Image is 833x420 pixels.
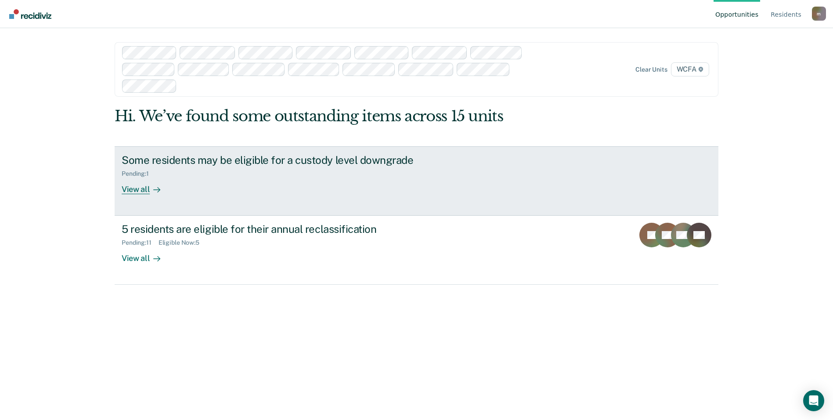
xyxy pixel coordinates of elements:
div: Some residents may be eligible for a custody level downgrade [122,154,430,167]
span: WCFA [671,62,709,76]
div: Pending : 1 [122,170,156,177]
div: m [812,7,826,21]
div: Hi. We’ve found some outstanding items across 15 units [115,107,598,125]
div: Eligible Now : 5 [159,239,206,246]
div: Pending : 11 [122,239,159,246]
img: Recidiviz [9,9,51,19]
a: 5 residents are eligible for their annual reclassificationPending:11Eligible Now:5View all [115,216,718,285]
button: Profile dropdown button [812,7,826,21]
div: 5 residents are eligible for their annual reclassification [122,223,430,235]
div: View all [122,246,171,264]
a: Some residents may be eligible for a custody level downgradePending:1View all [115,146,718,216]
div: Open Intercom Messenger [803,390,824,411]
div: View all [122,177,171,194]
div: Clear units [635,66,667,73]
